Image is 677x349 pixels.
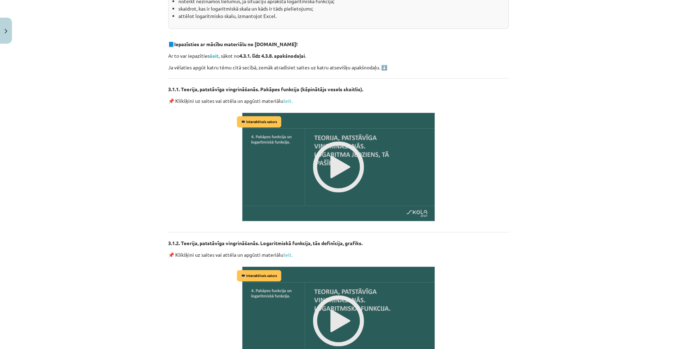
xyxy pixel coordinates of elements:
strong: Iepazīsties ar mācību materiālu no [DOMAIN_NAME]! [174,41,298,47]
strong: 3.1.2. Teorija, patstāvīga vingrināšanās. Logaritmiskā funkcija, tās definīcija, grafiks. [168,240,362,246]
a: šeit. [283,251,293,258]
strong: 4.3.1. līdz 4.3.8. apakšnodaļai [239,52,305,59]
p: 📌 Klikšķini uz saites vai attēla un apgūsti materiālu [168,251,509,258]
p: Ja vēlaties apgūt katru tēmu citā secībā, zemāk atradīsiet saites uz katru atsevišķu apakšnodaļu. ⬇️ [168,64,509,71]
a: šeit [210,52,219,59]
p: Ar to var iepazīties , sākot no . [168,52,509,60]
li: attēlot logaritmisko skalu, izmantojot Excel. [178,12,503,20]
p: 📘 [168,40,509,48]
p: 📌 Klikšķini uz saites vai attēla un apgūsti materiālu [168,97,509,105]
strong: 3.1.1. Teorija, patstāvīga vingrināšanās. Pakāpes funkcija (kāpinātājs vesels skaitlis). [168,86,363,92]
img: icon-close-lesson-0947bae3869378f0d4975bcd49f059093ad1ed9edebbc8119c70593378902aed.svg [5,29,7,33]
li: skaidrot, kas ir logaritmiskā skala un kāds ir tāds pielietojums; [178,5,503,12]
a: šeit. [283,98,293,104]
